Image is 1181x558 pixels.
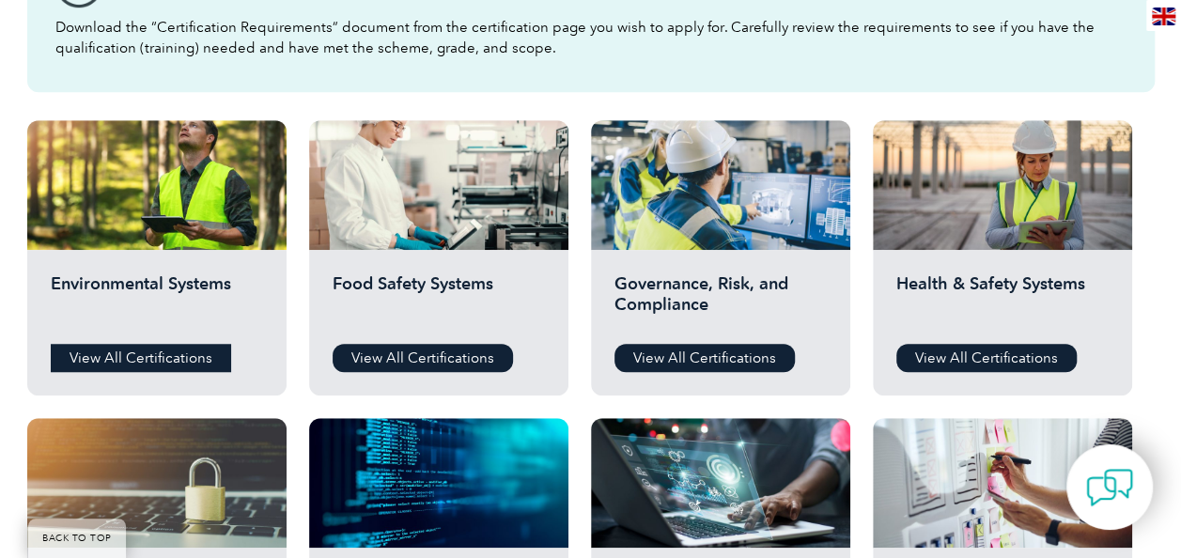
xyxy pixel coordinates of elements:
h2: Environmental Systems [51,273,263,330]
a: View All Certifications [333,344,513,372]
a: BACK TO TOP [28,519,126,558]
a: View All Certifications [896,344,1077,372]
h2: Governance, Risk, and Compliance [614,273,827,330]
h2: Food Safety Systems [333,273,545,330]
img: contact-chat.png [1086,464,1133,511]
img: en [1152,8,1175,25]
a: View All Certifications [614,344,795,372]
p: Download the “Certification Requirements” document from the certification page you wish to apply ... [55,17,1127,58]
h2: Health & Safety Systems [896,273,1109,330]
a: View All Certifications [51,344,231,372]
